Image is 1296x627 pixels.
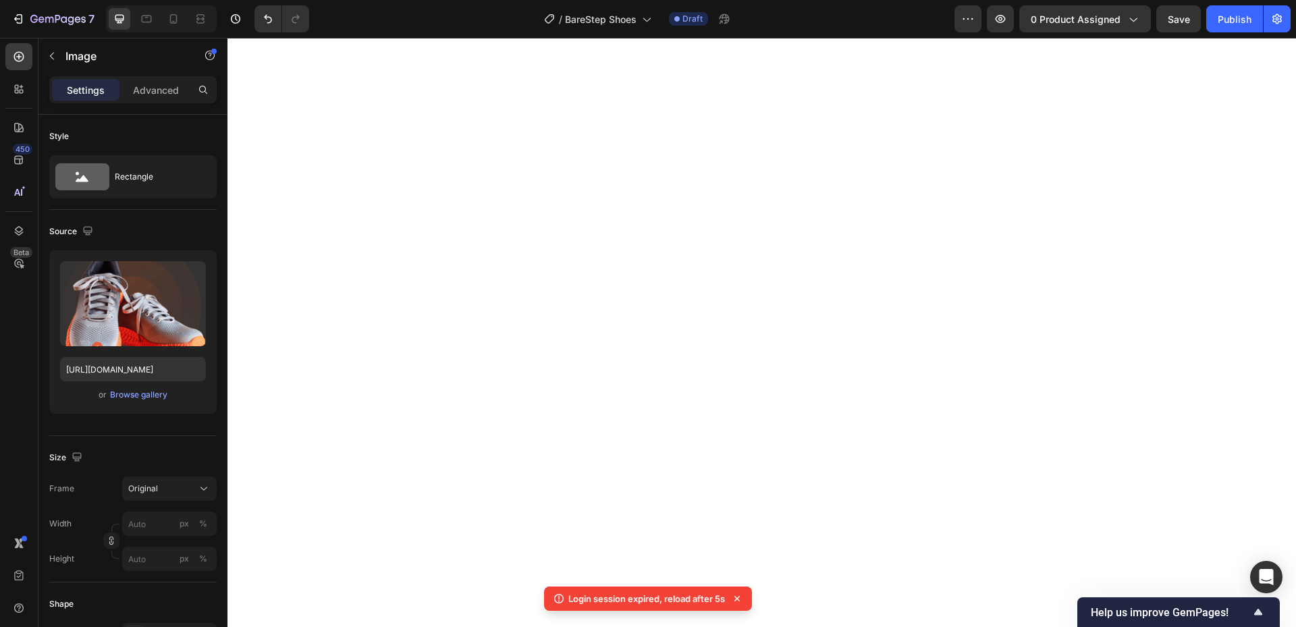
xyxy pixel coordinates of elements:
button: px [195,516,211,532]
p: Login session expired, reload after 5s [568,592,725,605]
input: px% [122,512,217,536]
p: Image [65,48,180,64]
button: Show survey - Help us improve GemPages! [1091,604,1266,620]
input: https://example.com/image.jpg [60,357,206,381]
div: Shape [49,598,74,610]
div: 450 [13,144,32,155]
button: 7 [5,5,101,32]
span: / [559,12,562,26]
div: Undo/Redo [254,5,309,32]
div: Source [49,223,96,241]
p: Advanced [133,83,179,97]
div: px [180,518,189,530]
button: Publish [1206,5,1263,32]
div: Open Intercom Messenger [1250,561,1282,593]
button: Original [122,476,217,501]
div: % [199,553,207,565]
div: % [199,518,207,530]
span: Draft [682,13,703,25]
div: px [180,553,189,565]
div: Rectangle [115,161,197,192]
iframe: Design area [227,38,1296,627]
div: Style [49,130,69,142]
span: 0 product assigned [1031,12,1120,26]
label: Width [49,518,72,530]
div: Publish [1218,12,1251,26]
button: px [195,551,211,567]
span: BareStep Shoes [565,12,637,26]
button: % [176,516,192,532]
span: or [99,387,107,403]
button: % [176,551,192,567]
button: Save [1156,5,1201,32]
span: Save [1168,13,1190,25]
label: Frame [49,483,74,495]
div: Size [49,449,85,467]
label: Height [49,553,74,565]
p: 7 [88,11,94,27]
img: preview-image [60,261,206,346]
div: Beta [10,247,32,258]
button: 0 product assigned [1019,5,1151,32]
p: Settings [67,83,105,97]
div: Browse gallery [110,389,167,401]
button: Browse gallery [109,388,168,402]
input: px% [122,547,217,571]
span: Original [128,483,158,495]
span: Help us improve GemPages! [1091,606,1250,619]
